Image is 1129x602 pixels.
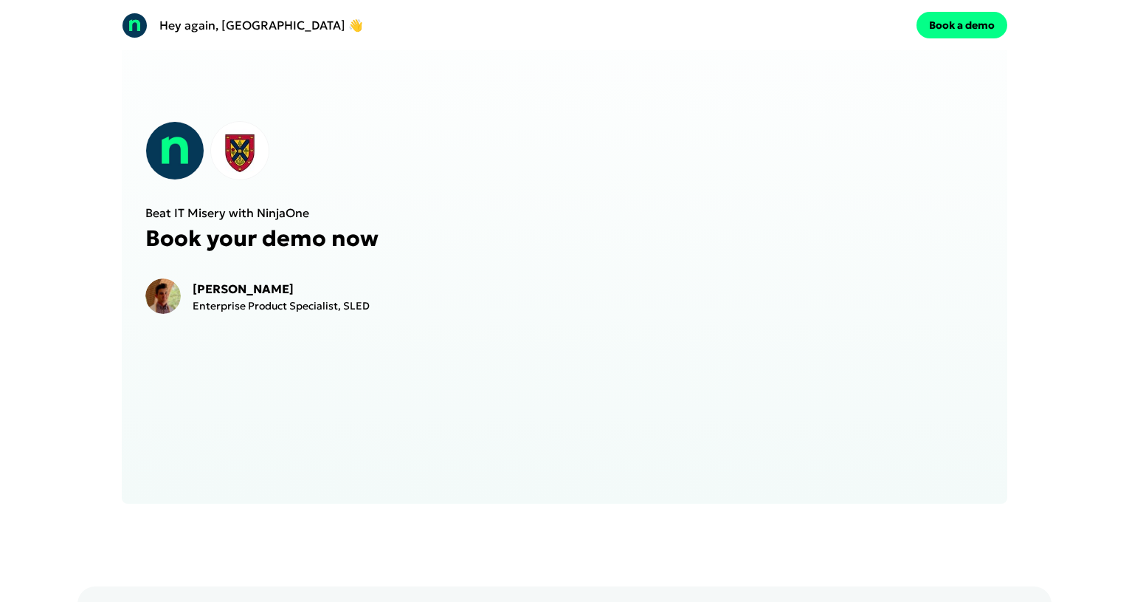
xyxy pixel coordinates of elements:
[916,12,1007,38] button: Book a demo
[159,16,363,34] p: Hey again, [GEOGRAPHIC_DATA] 👋
[145,225,564,252] p: Book your demo now
[193,299,370,312] p: Enterprise Product Specialist, SLED
[193,280,370,298] p: [PERSON_NAME]
[145,204,564,222] p: Beat IT Misery with NinjaOne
